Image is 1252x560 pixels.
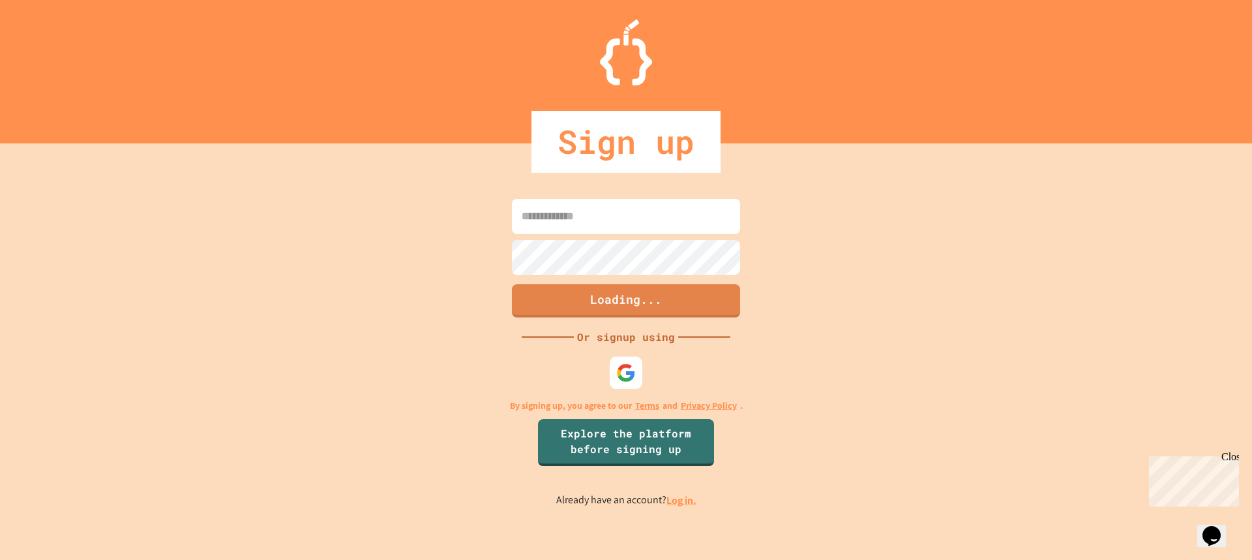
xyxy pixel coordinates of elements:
[574,329,678,345] div: Or signup using
[538,419,714,466] a: Explore the platform before signing up
[681,399,737,413] a: Privacy Policy
[556,492,696,508] p: Already have an account?
[512,284,740,317] button: Loading...
[510,399,743,413] p: By signing up, you agree to our and .
[1197,508,1239,547] iframe: chat widget
[1144,451,1239,507] iframe: chat widget
[600,20,652,85] img: Logo.svg
[5,5,90,83] div: Chat with us now!Close
[531,111,721,173] div: Sign up
[616,363,636,383] img: google-icon.svg
[666,494,696,507] a: Log in.
[635,399,659,413] a: Terms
